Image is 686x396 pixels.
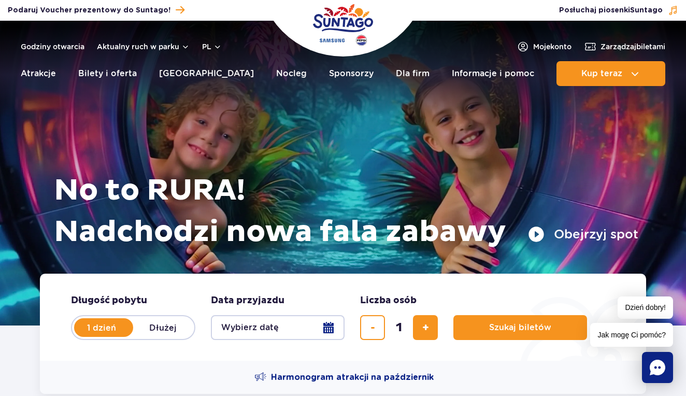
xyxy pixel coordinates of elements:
[54,170,638,253] h1: No to RURA! Nadchodzi nowa fala zabawy
[329,61,374,86] a: Sponsorzy
[413,315,438,340] button: dodaj bilet
[559,5,678,16] button: Posłuchaj piosenkiSuntago
[630,7,663,14] span: Suntago
[40,274,646,361] form: Planowanie wizyty w Park of Poland
[559,5,663,16] span: Posłuchaj piosenki
[584,40,665,53] a: Zarządzajbiletami
[396,61,430,86] a: Dla firm
[271,372,434,383] span: Harmonogram atrakcji na październik
[21,61,56,86] a: Atrakcje
[360,315,385,340] button: usuń bilet
[528,226,638,243] button: Obejrzyj spot
[618,296,673,319] span: Dzień dobry!
[387,315,411,340] input: liczba biletów
[276,61,307,86] a: Nocleg
[489,323,551,332] span: Szukaj biletów
[72,317,131,338] label: 1 dzień
[556,61,665,86] button: Kup teraz
[254,371,434,384] a: Harmonogram atrakcji na październik
[21,41,84,52] a: Godziny otwarcia
[97,43,190,51] button: Aktualny ruch w parku
[211,315,345,340] button: Wybierz datę
[517,40,571,53] a: Mojekonto
[533,41,571,52] span: Moje konto
[211,294,284,307] span: Data przyjazdu
[8,3,184,17] a: Podaruj Voucher prezentowy do Suntago!
[159,61,254,86] a: [GEOGRAPHIC_DATA]
[452,61,534,86] a: Informacje i pomoc
[78,61,137,86] a: Bilety i oferta
[642,352,673,383] div: Chat
[601,41,665,52] span: Zarządzaj biletami
[202,41,222,52] button: pl
[8,5,170,16] span: Podaruj Voucher prezentowy do Suntago!
[581,69,622,78] span: Kup teraz
[133,317,192,338] label: Dłużej
[590,323,673,347] span: Jak mogę Ci pomóc?
[71,294,147,307] span: Długość pobytu
[453,315,587,340] button: Szukaj biletów
[360,294,417,307] span: Liczba osób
